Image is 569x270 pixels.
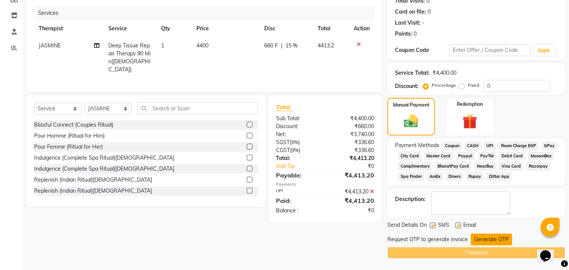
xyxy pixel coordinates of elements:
span: Paypal [456,152,475,160]
div: ₹4,413.20 [325,196,380,205]
span: NearBuy [475,162,496,171]
span: Deep Tissue Repair Therapy 90 Min([DEMOGRAPHIC_DATA]) [108,42,150,73]
div: ₹4,413.20 [325,154,380,162]
span: GPay [541,141,557,150]
div: Payable: [270,171,325,180]
span: Rupay [466,172,484,181]
div: Discount: [395,82,419,90]
span: UPI [484,141,496,150]
div: Pour Femme (Ritual for Her) [34,143,103,151]
th: Action [349,20,374,37]
th: Price [192,20,260,37]
span: Send Details On [387,221,427,231]
span: Razorpay [526,162,550,171]
div: Coupon Code [395,46,449,54]
div: ₹3,740.00 [325,130,380,138]
span: 9% [292,147,299,153]
div: Sub Total: [270,115,325,122]
label: Manual Payment [393,102,429,108]
div: 0 [428,8,431,16]
span: Visa Card [499,162,524,171]
div: Description: [395,195,425,203]
div: Points: [395,30,412,38]
span: Debit Card [499,152,525,160]
span: Master Card [424,152,453,160]
span: PayTM [478,152,496,160]
div: Last Visit: [395,19,420,27]
span: 9% [291,139,298,145]
span: Email [463,221,476,231]
label: Redemption [457,101,483,108]
th: Service [104,20,157,37]
div: ( ) [270,146,325,154]
span: Complimentary [398,162,432,171]
span: 660 F [264,42,278,50]
div: ₹4,413.20 [325,188,380,196]
a: Add Tip [270,162,334,170]
div: Replenish (Indian Ritual)[DEMOGRAPHIC_DATA] [34,176,152,184]
input: Enter Offer / Coupon Code [449,44,530,56]
th: Therapist [34,20,104,37]
div: Pour Homme (Ritual for Him) [34,132,105,140]
div: ₹0 [325,207,380,215]
div: Replenish (Indian Ritual)[DEMOGRAPHIC_DATA] [34,187,152,195]
div: Indulgence (Complete Spa Ritual)[DEMOGRAPHIC_DATA] [34,154,174,162]
span: AmEx [427,172,443,181]
input: Search or Scan [138,102,258,114]
div: ( ) [270,138,325,146]
span: Room Charge EGP [499,141,539,150]
img: _gift.svg [458,112,482,131]
span: | [281,42,282,50]
label: Fixed [468,82,479,89]
div: Discount: [270,122,325,130]
span: City Card [398,152,421,160]
div: Blissful Connect (Couples Ritual) [34,121,113,129]
div: Service Total: [395,69,429,77]
span: Spa Finder [398,172,424,181]
div: Total: [270,154,325,162]
span: 15 % [285,42,298,50]
div: ₹4,400.00 [325,115,380,122]
th: Total [313,20,349,37]
button: Generate OTP [471,234,512,245]
span: Payment Methods [395,141,439,149]
span: JASMINE [39,42,61,49]
span: CASH [465,141,481,150]
div: ₹4,413.20 [325,171,380,180]
div: Payments [276,181,374,188]
div: Request OTP to generate invoice [387,235,468,243]
div: UPI [270,188,325,196]
div: Balance : [270,207,325,215]
span: 4413.2 [318,42,334,49]
span: Total [276,103,293,111]
div: ₹336.60 [325,146,380,154]
span: Diners [446,172,463,181]
span: Dittor App [486,172,512,181]
div: Services [35,6,380,20]
div: Indulgence (Complete Spa Ritual)[DEMOGRAPHIC_DATA] [34,165,174,173]
div: ₹660.00 [325,122,380,130]
div: ₹0 [334,162,380,170]
th: Disc [260,20,313,37]
div: - [422,19,424,27]
span: MosamBee [528,152,554,160]
div: 0 [414,30,417,38]
button: Apply [534,45,555,56]
div: Net: [270,130,325,138]
label: Percentage [432,82,456,89]
th: Qty [157,20,192,37]
span: Coupon [442,141,462,150]
div: Paid: [270,196,325,205]
span: CGST [276,147,290,154]
span: 1 [161,42,164,49]
span: SMS [438,221,449,231]
span: BharatPay Card [435,162,472,171]
img: _cash.svg [400,113,422,129]
iframe: chat widget [537,240,561,262]
span: SGST [276,139,290,146]
span: 4400 [196,42,208,49]
div: ₹336.60 [325,138,380,146]
div: ₹4,400.00 [433,69,456,77]
div: Card on file: [395,8,426,16]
